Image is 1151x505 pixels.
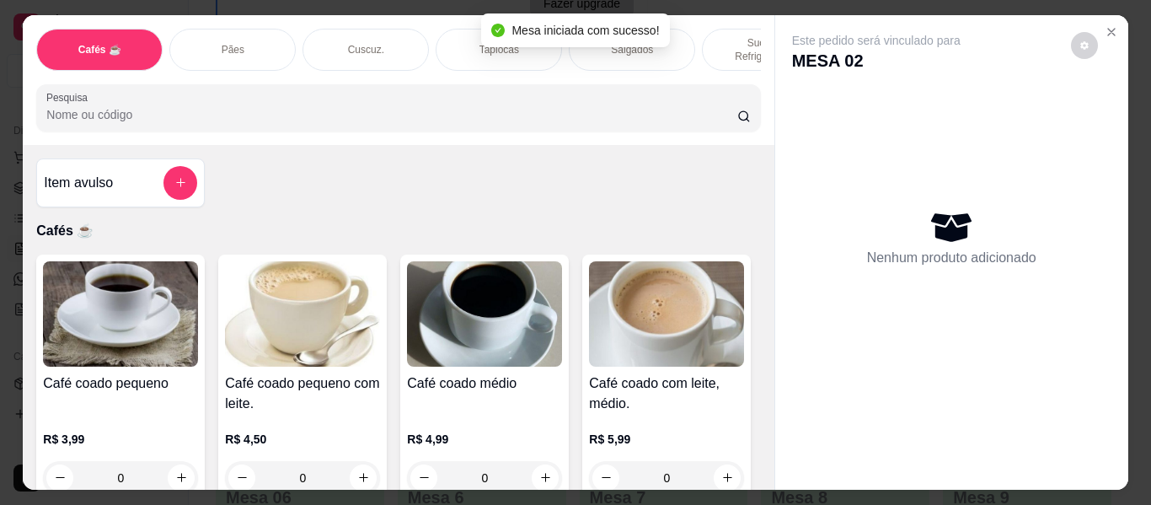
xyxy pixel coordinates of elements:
[589,261,744,367] img: product-image
[44,173,113,193] h4: Item avulso
[225,431,380,448] p: R$ 4,50
[163,166,197,200] button: add-separate-item
[46,465,73,492] button: decrease-product-quantity
[43,261,198,367] img: product-image
[792,49,961,73] p: MESA 02
[592,465,619,492] button: decrease-product-quantity
[511,24,659,37] span: Mesa iniciada com sucesso!
[716,36,814,63] p: Sucos e Refrigerantes
[589,373,744,414] h4: Café coado com leite, médio.
[78,43,121,56] p: Cafés ☕
[589,431,744,448] p: R$ 5,99
[225,373,380,414] h4: Café coado pequeno com leite.
[168,465,195,492] button: increase-product-quantity
[222,43,244,56] p: Pães
[491,24,505,37] span: check-circle
[407,431,562,448] p: R$ 4,99
[867,248,1036,268] p: Nenhum produto adicionado
[43,431,198,448] p: R$ 3,99
[792,32,961,49] p: Este pedido será vinculado para
[714,465,741,492] button: increase-product-quantity
[479,43,519,56] p: Tapiocas
[1071,32,1098,59] button: decrease-product-quantity
[228,465,255,492] button: decrease-product-quantity
[410,465,437,492] button: decrease-product-quantity
[348,43,384,56] p: Cuscuz.
[36,221,760,241] p: Cafés ☕
[350,465,377,492] button: increase-product-quantity
[611,43,653,56] p: Salgados
[1098,19,1125,46] button: Close
[46,90,94,105] label: Pesquisa
[407,373,562,394] h4: Café coado médio
[43,373,198,394] h4: Café coado pequeno
[46,106,737,123] input: Pesquisa
[225,261,380,367] img: product-image
[532,465,559,492] button: increase-product-quantity
[407,261,562,367] img: product-image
